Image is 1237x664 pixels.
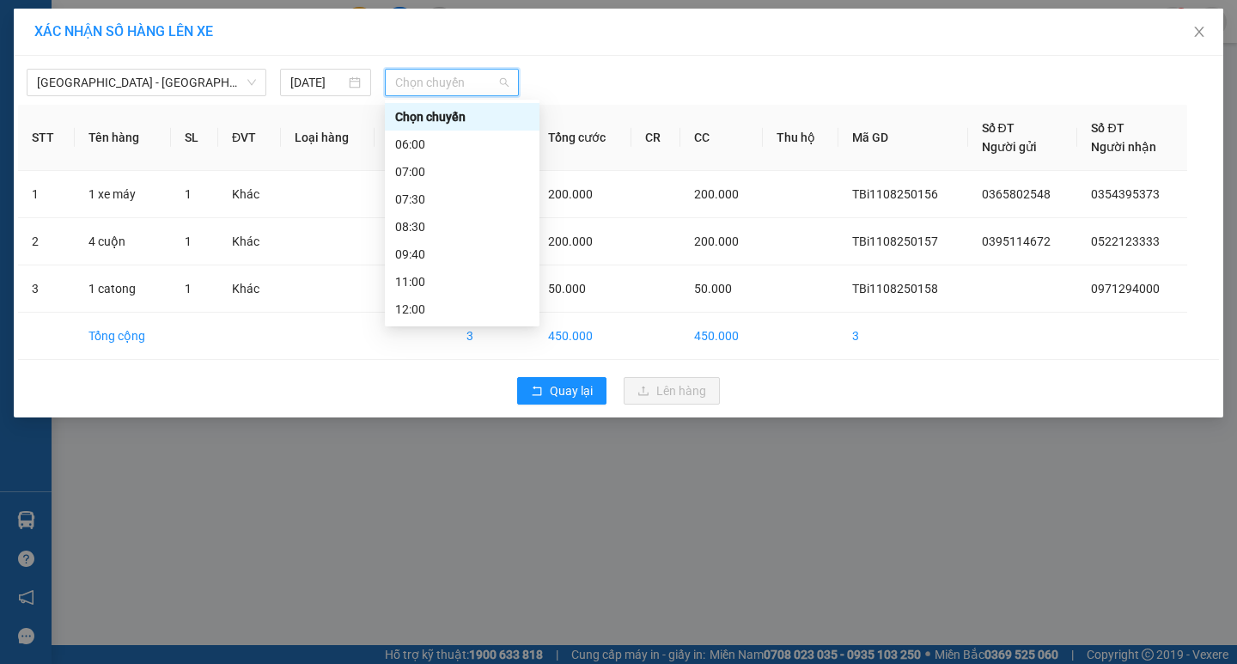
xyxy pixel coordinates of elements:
[548,187,593,201] span: 200.000
[47,9,210,35] strong: CÔNG [PERSON_NAME] ĐỨC [PERSON_NAME]
[290,73,346,92] input: 11/08/2025
[680,105,763,171] th: CC
[50,75,210,120] span: 14 [PERSON_NAME], [PERSON_NAME]
[101,38,158,51] strong: HOTLINE :
[395,300,529,319] div: 12:00
[694,187,739,201] span: 200.000
[18,105,75,171] th: STT
[395,245,529,264] div: 09:40
[75,171,171,218] td: 1 xe máy
[534,105,631,171] th: Tổng cước
[982,187,1051,201] span: 0365802548
[694,282,732,295] span: 50.000
[982,140,1037,154] span: Người gửi
[75,313,171,360] td: Tổng cộng
[395,272,529,291] div: 11:00
[75,105,171,171] th: Tên hàng
[1091,187,1160,201] span: 0354395373
[185,282,192,295] span: 1
[982,121,1015,135] span: Số ĐT
[218,171,281,218] td: Khác
[1192,25,1206,39] span: close
[531,385,543,399] span: rollback
[395,70,509,95] span: Chọn chuyến
[13,82,31,95] span: Gửi
[517,377,606,405] button: rollbackQuay lại
[838,105,968,171] th: Mã GD
[395,135,529,154] div: 06:00
[852,187,938,201] span: TBi1108250156
[680,313,763,360] td: 450.000
[395,107,529,126] div: Chọn chuyến
[218,265,281,313] td: Khác
[763,105,838,171] th: Thu hộ
[218,218,281,265] td: Khác
[50,57,54,71] span: -
[395,162,529,181] div: 07:00
[852,282,938,295] span: TBi1108250158
[982,235,1051,248] span: 0395114672
[385,103,539,131] div: Chọn chuyến
[624,377,720,405] button: uploadLên hàng
[18,171,75,218] td: 1
[171,105,218,171] th: SL
[694,235,739,248] span: 200.000
[1091,282,1160,295] span: 0971294000
[18,265,75,313] td: 3
[185,235,192,248] span: 1
[395,217,529,236] div: 08:30
[852,235,938,248] span: TBi1108250157
[75,218,171,265] td: 4 cuộn
[18,218,75,265] td: 2
[395,190,529,209] div: 07:30
[75,265,171,313] td: 1 catong
[550,381,593,400] span: Quay lại
[453,313,534,360] td: 3
[1091,121,1124,135] span: Số ĐT
[838,313,968,360] td: 3
[1091,140,1156,154] span: Người nhận
[34,23,213,40] span: XÁC NHẬN SỐ HÀNG LÊN XE
[185,187,192,201] span: 1
[375,105,453,171] th: Ghi chú
[548,282,586,295] span: 50.000
[548,235,593,248] span: 200.000
[281,105,375,171] th: Loại hàng
[218,105,281,171] th: ĐVT
[50,75,210,120] span: VP [PERSON_NAME] -
[1175,9,1223,57] button: Close
[534,313,631,360] td: 450.000
[37,70,256,95] span: Hà Nội - Thái Thụy (45 chỗ)
[1091,235,1160,248] span: 0522123333
[631,105,680,171] th: CR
